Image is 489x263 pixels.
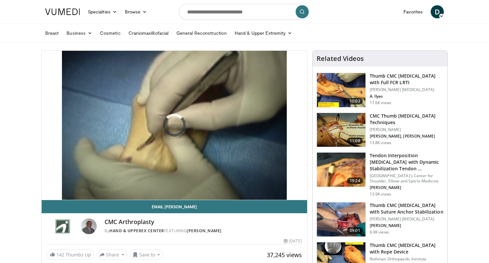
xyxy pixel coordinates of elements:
[81,218,97,234] img: Avatar
[45,9,80,15] img: VuMedi Logo
[370,87,443,92] p: [PERSON_NAME] [MEDICAL_DATA]
[284,238,302,244] div: [DATE]
[370,256,443,262] p: Rothman Orthopaedic Institute
[47,218,78,234] img: Hand & UpperEx Center
[370,242,443,255] h3: Thumb CMC [MEDICAL_DATA] with Rope Device
[370,140,391,145] p: 13.8K views
[267,251,302,259] span: 37,245 views
[42,51,307,200] video-js: Video Player
[41,27,63,40] a: Breast
[63,27,96,40] a: Business
[130,250,163,260] button: Save to
[370,94,443,99] p: A. Ilyas
[317,113,365,147] img: 08bc6ee6-87c4-498d-b9ad-209c97b58688.150x105_q85_crop-smart_upscale.jpg
[347,227,363,234] span: 09:01
[370,173,443,184] p: [GEOGRAPHIC_DATA]'s Center for Shoulder, Elbow and Sports Medicine
[370,230,389,235] p: 6.9K views
[84,5,121,18] a: Specialties
[317,73,365,107] img: 155faa92-facb-4e6b-8eb7-d2d6db7ef378.150x105_q85_crop-smart_upscale.jpg
[400,5,427,18] a: Favorites
[370,73,443,86] h3: Thumb CMC [MEDICAL_DATA] with Full FCR LRTI
[172,27,231,40] a: General Reconstruction
[347,98,363,104] span: 10:03
[317,153,365,187] img: rosenwasser_basal_joint_1.png.150x105_q85_crop-smart_upscale.jpg
[370,216,443,222] p: [PERSON_NAME] [MEDICAL_DATA]
[121,5,151,18] a: Browse
[47,250,94,260] a: 142 Thumbs Up
[370,134,443,139] p: [PERSON_NAME], [PERSON_NAME]
[109,228,164,234] a: Hand & UpperEx Center
[317,152,443,197] a: 19:24 Tendon Interposition [MEDICAL_DATA] with Dynamic Stabilization Tendon … [GEOGRAPHIC_DATA]'s...
[347,178,363,184] span: 19:24
[370,192,391,197] p: 13.9K views
[431,5,444,18] a: D
[317,113,443,147] a: 11:08 CMC Thumb [MEDICAL_DATA] Techniques [PERSON_NAME] [PERSON_NAME], [PERSON_NAME] 13.8K views
[231,27,296,40] a: Hand & Upper Extremity
[179,4,310,20] input: Search topics, interventions
[370,113,443,126] h3: CMC Thumb [MEDICAL_DATA] Techniques
[317,73,443,107] a: 10:03 Thumb CMC [MEDICAL_DATA] with Full FCR LRTI [PERSON_NAME] [MEDICAL_DATA] A. Ilyas 17.6K views
[347,138,363,144] span: 11:08
[42,200,307,213] a: Email [PERSON_NAME]
[370,152,443,172] h3: Tendon Interposition [MEDICAL_DATA] with Dynamic Stabilization Tendon …
[125,27,172,40] a: Craniomaxilliofacial
[317,55,364,63] h4: Related Videos
[187,228,222,234] a: [PERSON_NAME]
[105,228,302,234] div: By FEATURING
[317,202,443,237] a: 09:01 Thumb CMC [MEDICAL_DATA] with Suture Anchor Stabilization [PERSON_NAME] [MEDICAL_DATA] [PER...
[317,202,365,236] img: 6c4ab8d9-ead7-46ab-bb92-4bf4fe9ee6dd.150x105_q85_crop-smart_upscale.jpg
[97,250,127,260] button: Share
[370,223,443,228] p: [PERSON_NAME]
[96,27,125,40] a: Cosmetic
[370,127,443,132] p: [PERSON_NAME]
[370,185,443,190] p: [PERSON_NAME]
[105,218,302,226] h4: CMC Arthroplasty
[56,252,64,258] span: 142
[370,100,391,105] p: 17.6K views
[370,202,443,215] h3: Thumb CMC [MEDICAL_DATA] with Suture Anchor Stabilization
